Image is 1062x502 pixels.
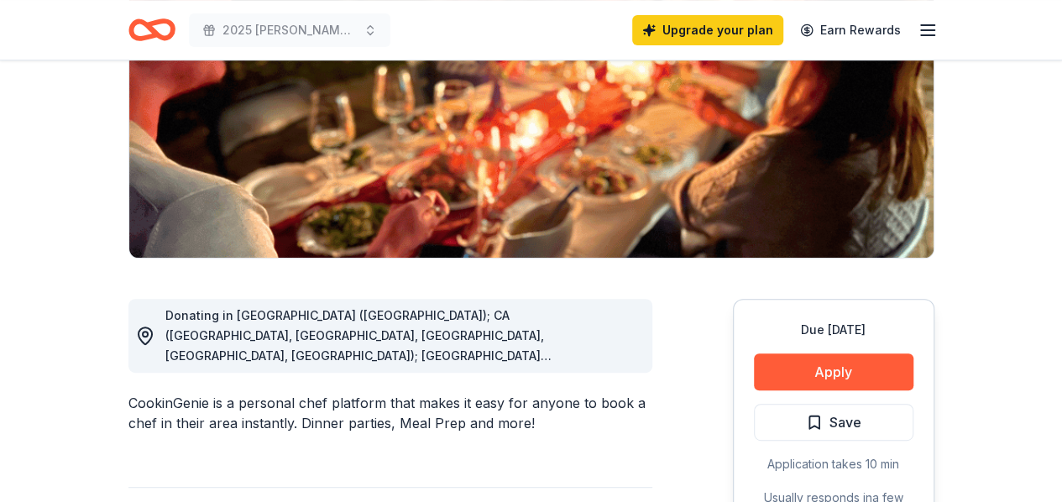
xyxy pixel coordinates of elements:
[790,15,911,45] a: Earn Rewards
[128,10,175,50] a: Home
[222,20,357,40] span: 2025 [PERSON_NAME] Foundation Shamrock Social
[754,353,913,390] button: Apply
[128,393,652,433] div: CookinGenie is a personal chef platform that makes it easy for anyone to book a chef in their are...
[754,320,913,340] div: Due [DATE]
[632,15,783,45] a: Upgrade your plan
[189,13,390,47] button: 2025 [PERSON_NAME] Foundation Shamrock Social
[754,454,913,474] div: Application takes 10 min
[754,404,913,441] button: Save
[829,411,861,433] span: Save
